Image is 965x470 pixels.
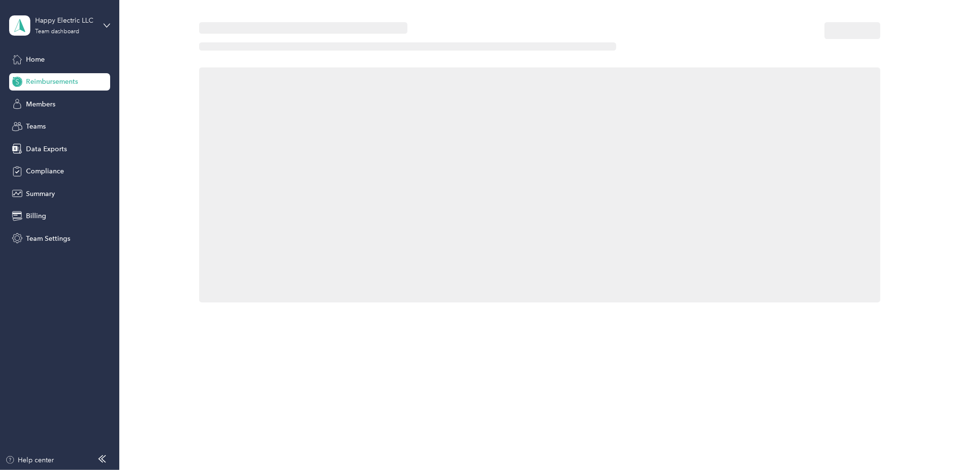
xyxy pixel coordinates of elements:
span: Compliance [26,166,64,176]
iframe: Everlance-gr Chat Button Frame [911,416,965,470]
span: Reimbursements [26,77,78,87]
span: Team Settings [26,234,70,244]
span: Billing [26,211,46,221]
span: Data Exports [26,144,67,154]
div: Team dashboard [35,29,79,35]
span: Teams [26,121,46,131]
span: Summary [26,189,55,199]
div: Happy Electric LLC [35,15,95,26]
button: Help center [5,455,54,465]
span: Home [26,54,45,65]
span: Members [26,99,55,109]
